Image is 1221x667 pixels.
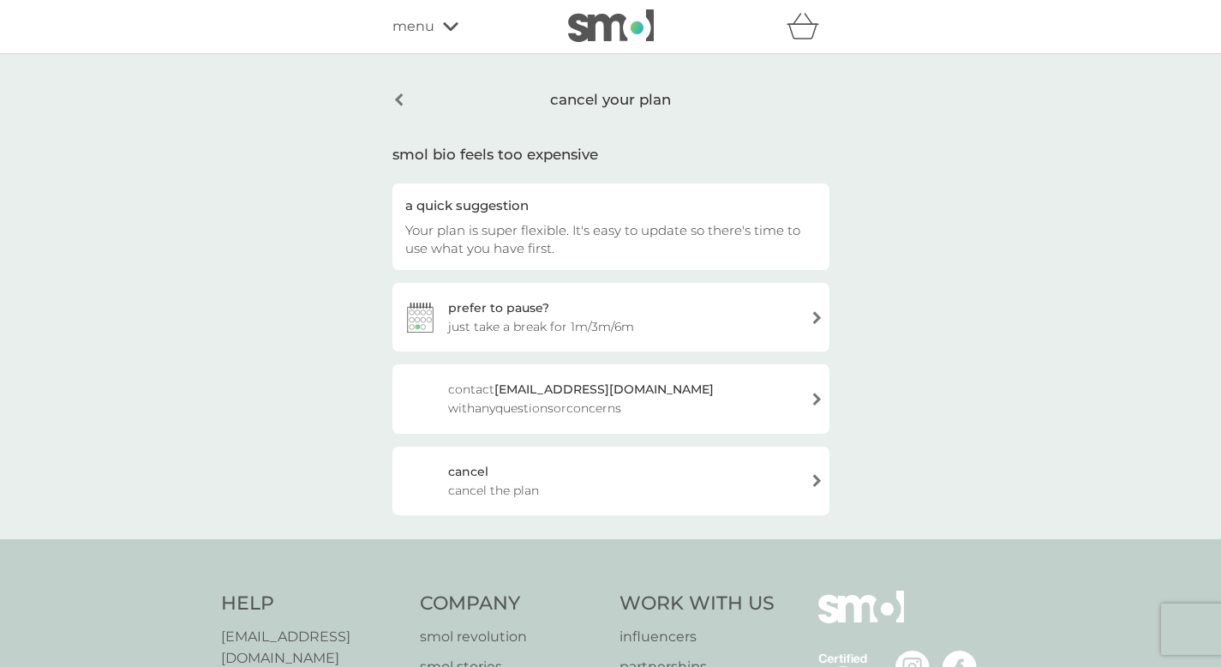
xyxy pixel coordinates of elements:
div: smol bio feels too expensive [392,143,829,166]
div: cancel your plan [392,78,829,122]
div: basket [787,9,829,44]
strong: [EMAIL_ADDRESS][DOMAIN_NAME] [494,382,714,397]
img: smol [568,9,654,42]
h4: Help [221,591,404,617]
span: just take a break for 1m/3m/6m [448,317,634,336]
a: influencers [619,626,775,648]
div: prefer to pause? [448,298,549,317]
span: cancel the plan [448,481,539,500]
span: Your plan is super flexible. It's easy to update so there's time to use what you have first. [405,222,800,256]
img: smol [818,591,904,649]
h4: Company [420,591,602,617]
div: a quick suggestion [405,196,817,214]
div: cancel [448,462,488,481]
a: contact[EMAIL_ADDRESS][DOMAIN_NAME] withanyquestionsorconcerns [392,364,829,433]
a: smol revolution [420,626,602,648]
h4: Work With Us [619,591,775,617]
span: menu [392,15,434,38]
span: contact with any questions or concerns [448,380,797,418]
